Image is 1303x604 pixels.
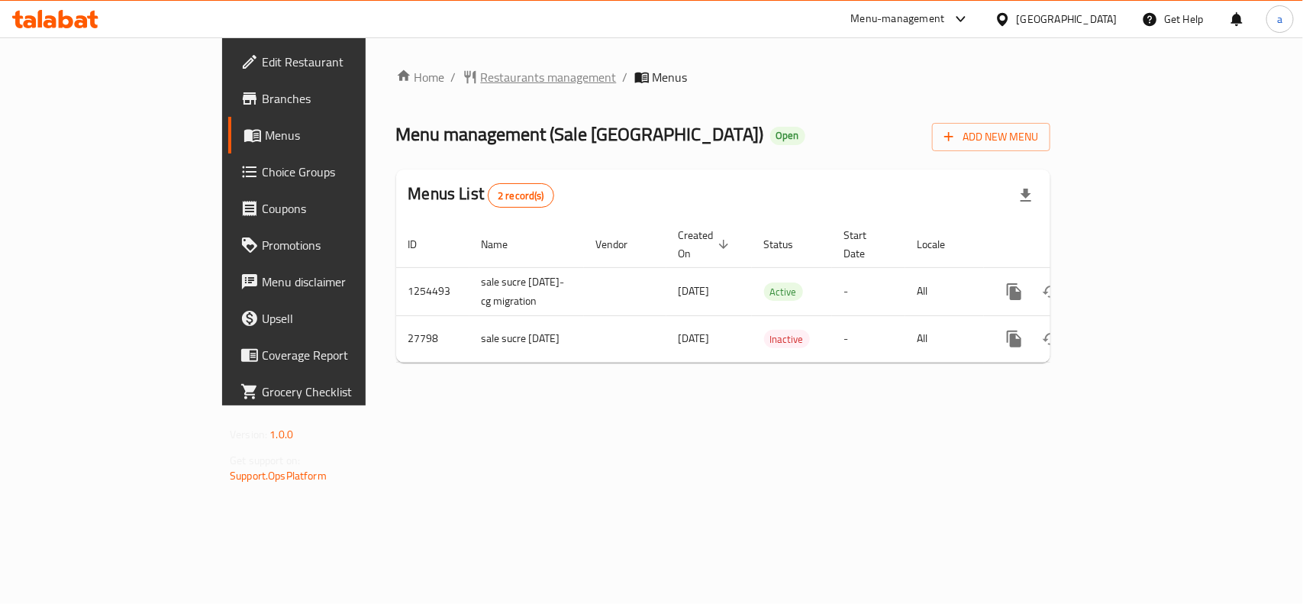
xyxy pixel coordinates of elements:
td: sale sucre [DATE] [469,315,584,362]
span: 2 record(s) [489,189,553,203]
button: Change Status [1033,273,1069,310]
span: Menus [265,126,427,144]
a: Branches [228,80,440,117]
h2: Menus List [408,182,554,208]
span: Inactive [764,331,810,348]
a: Coupons [228,190,440,227]
span: Branches [262,89,427,108]
span: Add New Menu [944,128,1038,147]
span: Active [764,283,803,301]
span: Restaurants management [481,68,617,86]
div: Export file [1008,177,1044,214]
a: Promotions [228,227,440,263]
a: Restaurants management [463,68,617,86]
span: Status [764,235,814,254]
span: [DATE] [679,328,710,348]
button: more [996,321,1033,357]
span: Name [482,235,528,254]
div: Open [770,127,805,145]
a: Support.OpsPlatform [230,466,327,486]
li: / [451,68,456,86]
div: Menu-management [851,10,945,28]
button: Add New Menu [932,123,1050,151]
span: Get support on: [230,451,300,470]
button: more [996,273,1033,310]
span: [DATE] [679,281,710,301]
div: Active [764,283,803,301]
div: Total records count [488,183,554,208]
td: - [832,267,905,315]
span: Choice Groups [262,163,427,181]
a: Grocery Checklist [228,373,440,410]
span: ID [408,235,437,254]
a: Menu disclaimer [228,263,440,300]
a: Coverage Report [228,337,440,373]
span: Coupons [262,199,427,218]
span: 1.0.0 [269,425,293,444]
span: Promotions [262,236,427,254]
td: sale sucre [DATE]-cg migration [469,267,584,315]
span: Upsell [262,309,427,328]
th: Actions [984,221,1155,268]
li: / [623,68,628,86]
a: Upsell [228,300,440,337]
span: Coverage Report [262,346,427,364]
span: Menus [653,68,688,86]
span: Start Date [844,226,887,263]
span: Menu disclaimer [262,273,427,291]
nav: breadcrumb [396,68,1050,86]
span: Locale [918,235,966,254]
div: [GEOGRAPHIC_DATA] [1017,11,1118,27]
span: Edit Restaurant [262,53,427,71]
div: Inactive [764,330,810,348]
span: Menu management ( Sale [GEOGRAPHIC_DATA] ) [396,117,764,151]
td: All [905,315,984,362]
span: Version: [230,425,267,444]
a: Choice Groups [228,153,440,190]
button: Change Status [1033,321,1069,357]
a: Edit Restaurant [228,44,440,80]
table: enhanced table [396,221,1155,363]
span: Vendor [596,235,648,254]
span: Grocery Checklist [262,383,427,401]
td: - [832,315,905,362]
td: All [905,267,984,315]
span: a [1277,11,1282,27]
a: Menus [228,117,440,153]
span: Created On [679,226,734,263]
span: Open [770,129,805,142]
